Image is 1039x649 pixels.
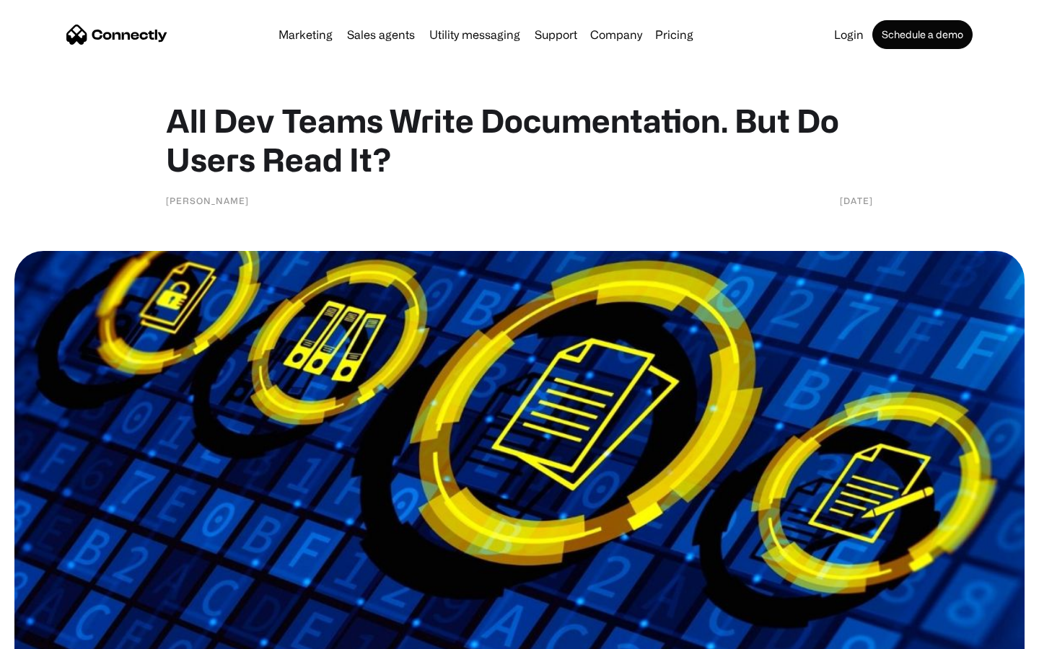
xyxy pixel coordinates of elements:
[872,20,973,49] a: Schedule a demo
[166,193,249,208] div: [PERSON_NAME]
[273,29,338,40] a: Marketing
[529,29,583,40] a: Support
[424,29,526,40] a: Utility messaging
[840,193,873,208] div: [DATE]
[590,25,642,45] div: Company
[166,101,873,179] h1: All Dev Teams Write Documentation. But Do Users Read It?
[828,29,869,40] a: Login
[29,624,87,644] ul: Language list
[341,29,421,40] a: Sales agents
[649,29,699,40] a: Pricing
[14,624,87,644] aside: Language selected: English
